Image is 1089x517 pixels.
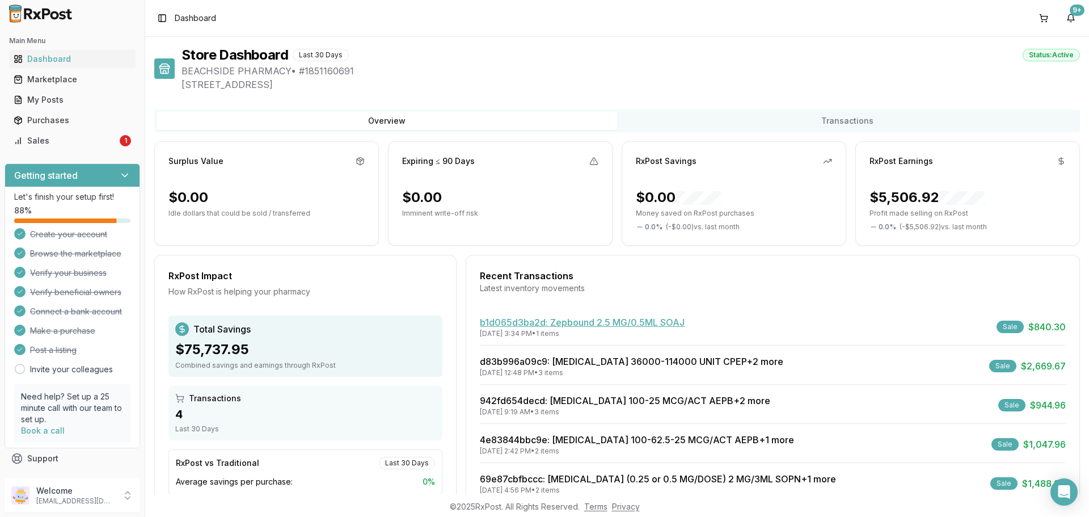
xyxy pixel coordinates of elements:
[30,229,107,240] span: Create your account
[480,368,783,377] div: [DATE] 12:48 PM • 3 items
[1021,359,1066,373] span: $2,669.67
[14,53,131,65] div: Dashboard
[1023,49,1080,61] div: Status: Active
[30,267,107,279] span: Verify your business
[636,209,832,218] p: Money saved on RxPost purchases
[11,486,29,505] img: User avatar
[5,132,140,150] button: Sales1
[9,110,136,131] a: Purchases
[480,434,794,445] a: 4e83844bbc9e: [MEDICAL_DATA] 100-62.5-25 MCG/ACT AEPB+1 more
[9,90,136,110] a: My Posts
[168,188,208,207] div: $0.00
[5,70,140,89] button: Marketplace
[1023,438,1066,451] span: $1,047.96
[181,78,1080,91] span: [STREET_ADDRESS]
[30,248,121,259] span: Browse the marketplace
[997,321,1024,333] div: Sale
[181,46,288,64] h1: Store Dashboard
[480,283,1066,294] div: Latest inventory movements
[30,364,113,375] a: Invite your colleagues
[27,473,66,485] span: Feedback
[612,502,640,511] a: Privacy
[636,155,697,167] div: RxPost Savings
[423,476,435,487] span: 0 %
[175,12,216,24] span: Dashboard
[480,395,770,406] a: 942fd654decd: [MEDICAL_DATA] 100-25 MCG/ACT AEPB+2 more
[5,91,140,109] button: My Posts
[14,115,131,126] div: Purchases
[5,111,140,129] button: Purchases
[402,188,442,207] div: $0.00
[402,209,598,218] p: Imminent write-off risk
[168,286,442,297] div: How RxPost is helping your pharmacy
[5,448,140,469] button: Support
[193,322,251,336] span: Total Savings
[120,135,131,146] div: 1
[14,94,131,106] div: My Posts
[168,209,365,218] p: Idle dollars that could be sold / transferred
[402,155,475,167] div: Expiring ≤ 90 Days
[480,473,836,485] a: 69e87cbfbccc: [MEDICAL_DATA] (0.25 or 0.5 MG/DOSE) 2 MG/3ML SOPN+1 more
[879,222,896,232] span: 0.0 %
[584,502,607,511] a: Terms
[176,457,259,469] div: RxPost vs Traditional
[480,447,794,456] div: [DATE] 2:42 PM • 2 items
[480,317,685,328] a: b1d065d3ba2d: Zepbound 2.5 MG/0.5ML SOAJ
[666,222,740,232] span: ( - $0.00 ) vs. last month
[14,74,131,85] div: Marketplace
[9,131,136,151] a: Sales1
[30,287,121,298] span: Verify beneficial owners
[21,426,65,435] a: Book a call
[1050,478,1078,506] div: Open Intercom Messenger
[9,69,136,90] a: Marketplace
[5,5,77,23] img: RxPost Logo
[991,438,1019,451] div: Sale
[14,191,130,203] p: Let's finish your setup first!
[14,169,78,182] h3: Getting started
[617,112,1078,130] button: Transactions
[869,188,985,207] div: $5,506.92
[869,155,933,167] div: RxPost Earnings
[168,269,442,283] div: RxPost Impact
[189,393,241,404] span: Transactions
[1062,9,1080,27] button: 9+
[175,406,436,422] div: 4
[480,486,836,495] div: [DATE] 4:56 PM • 2 items
[998,399,1025,411] div: Sale
[989,360,1016,372] div: Sale
[36,497,115,506] p: [EMAIL_ADDRESS][DOMAIN_NAME]
[30,325,95,337] span: Make a purchase
[900,222,987,232] span: ( - $5,506.92 ) vs. last month
[14,205,32,216] span: 88 %
[1022,477,1066,490] span: $1,488.80
[157,112,617,130] button: Overview
[1030,398,1066,412] span: $944.96
[175,361,436,370] div: Combined savings and earnings through RxPost
[480,269,1066,283] div: Recent Transactions
[293,49,349,61] div: Last 30 Days
[480,356,783,367] a: d83b996a09c9: [MEDICAL_DATA] 36000-114000 UNIT CPEP+2 more
[645,222,662,232] span: 0.0 %
[176,476,293,487] span: Average savings per purchase:
[480,407,770,417] div: [DATE] 9:19 AM • 3 items
[14,135,117,146] div: Sales
[9,49,136,69] a: Dashboard
[175,12,216,24] nav: breadcrumb
[30,306,122,317] span: Connect a bank account
[36,485,115,497] p: Welcome
[168,155,223,167] div: Surplus Value
[175,341,436,359] div: $75,737.95
[5,50,140,68] button: Dashboard
[1070,5,1084,16] div: 9+
[379,457,435,469] div: Last 30 Days
[990,477,1018,490] div: Sale
[1028,320,1066,334] span: $840.30
[9,36,136,45] h2: Main Menu
[5,469,140,489] button: Feedback
[636,188,721,207] div: $0.00
[30,344,77,356] span: Post a listing
[480,329,685,338] div: [DATE] 3:34 PM • 1 items
[181,64,1080,78] span: BEACHSIDE PHARMACY • # 1851160691
[21,391,124,425] p: Need help? Set up a 25 minute call with our team to set up.
[175,424,436,434] div: Last 30 Days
